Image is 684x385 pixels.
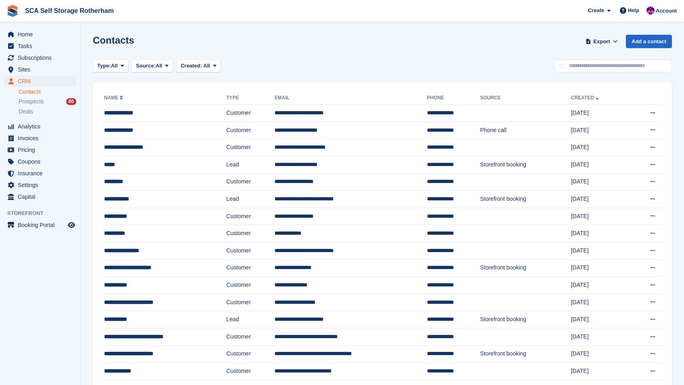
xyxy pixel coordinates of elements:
[226,191,274,208] td: Lead
[571,225,629,242] td: [DATE]
[4,29,76,40] a: menu
[67,220,76,230] a: Preview store
[226,105,274,122] td: Customer
[571,122,629,139] td: [DATE]
[480,191,571,208] td: Storefront booking
[66,98,76,105] div: 60
[7,209,80,217] span: Storefront
[646,6,655,15] img: Sam Chapman
[226,242,274,259] td: Customer
[226,173,274,191] td: Customer
[571,173,629,191] td: [DATE]
[18,121,66,132] span: Analytics
[19,108,33,116] span: Deals
[18,64,66,75] span: Sites
[628,6,639,15] span: Help
[571,208,629,225] td: [DATE]
[156,62,163,70] span: All
[571,139,629,156] td: [DATE]
[176,59,221,73] button: Created: All
[226,345,274,363] td: Customer
[132,59,173,73] button: Source: All
[4,40,76,52] a: menu
[274,92,427,105] th: Email
[427,92,480,105] th: Phone
[4,156,76,167] a: menu
[18,168,66,179] span: Insurance
[18,219,66,231] span: Booking Portal
[571,328,629,345] td: [DATE]
[203,63,210,69] span: All
[19,98,44,105] span: Prospects
[4,52,76,63] a: menu
[18,52,66,63] span: Subscriptions
[18,76,66,87] span: CRM
[18,156,66,167] span: Coupons
[571,294,629,311] td: [DATE]
[626,35,672,48] a: Add a contact
[571,156,629,173] td: [DATE]
[480,259,571,277] td: Storefront booking
[4,179,76,191] a: menu
[480,156,571,173] td: Storefront booking
[18,29,66,40] span: Home
[18,191,66,202] span: Capital
[93,35,134,46] h1: Contacts
[571,363,629,380] td: [DATE]
[226,294,274,311] td: Customer
[571,259,629,277] td: [DATE]
[226,259,274,277] td: Customer
[18,133,66,144] span: Invoices
[226,328,274,345] td: Customer
[480,92,571,105] th: Source
[19,107,76,116] a: Deals
[4,76,76,87] a: menu
[226,277,274,294] td: Customer
[18,144,66,156] span: Pricing
[93,59,128,73] button: Type: All
[480,311,571,328] td: Storefront booking
[226,122,274,139] td: Customer
[4,191,76,202] a: menu
[588,6,604,15] span: Create
[226,92,274,105] th: Type
[571,95,600,101] a: Created
[6,5,19,17] img: stora-icon-8386f47178a22dfd0bd8f6a31ec36ba5ce8667c1dd55bd0f319d3a0aa187defe.svg
[571,311,629,328] td: [DATE]
[4,133,76,144] a: menu
[104,95,125,101] a: Name
[226,225,274,242] td: Customer
[571,105,629,122] td: [DATE]
[19,97,76,106] a: Prospects 60
[181,63,202,69] span: Created:
[480,122,571,139] td: Phone call
[226,363,274,380] td: Customer
[584,35,619,48] button: Export
[18,179,66,191] span: Settings
[22,4,117,17] a: SCA Self Storage Rotherham
[4,121,76,132] a: menu
[480,345,571,363] td: Storefront booking
[226,208,274,225] td: Customer
[19,88,76,96] a: Contacts
[136,62,155,70] span: Source:
[18,40,66,52] span: Tasks
[111,62,118,70] span: All
[571,277,629,294] td: [DATE]
[97,62,111,70] span: Type:
[4,64,76,75] a: menu
[571,191,629,208] td: [DATE]
[4,144,76,156] a: menu
[571,242,629,259] td: [DATE]
[226,156,274,173] td: Lead
[4,168,76,179] a: menu
[571,345,629,363] td: [DATE]
[656,7,677,15] span: Account
[4,219,76,231] a: menu
[594,38,610,46] span: Export
[226,139,274,156] td: Customer
[226,311,274,328] td: Lead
